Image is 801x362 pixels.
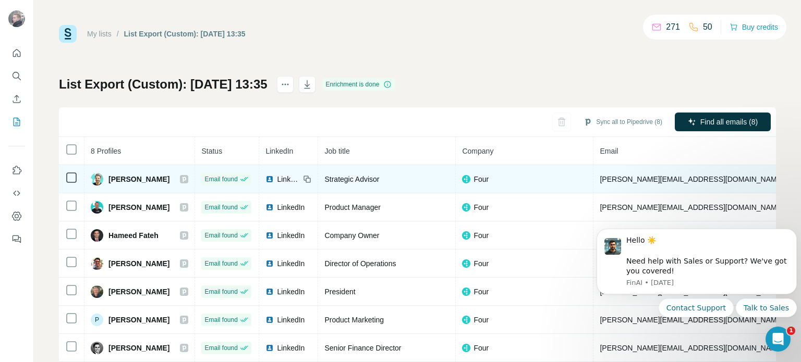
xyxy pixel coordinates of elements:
div: P [91,314,103,326]
img: company-logo [462,203,470,211]
img: LinkedIn logo [265,316,274,324]
span: Four [474,230,489,241]
span: [PERSON_NAME] [108,202,169,213]
div: List Export (Custom): [DATE] 13:35 [124,29,246,39]
span: LinkedIn [277,286,305,297]
button: Buy credits [730,20,778,34]
span: Email found [204,259,237,268]
span: Find all emails (8) [700,117,758,127]
img: LinkedIn logo [265,231,274,240]
img: company-logo [462,344,470,352]
span: [PERSON_NAME] [108,174,169,184]
img: company-logo [462,231,470,240]
button: Dashboard [8,207,25,226]
span: Email found [204,203,237,212]
button: Enrich CSV [8,90,25,108]
span: Email found [204,174,237,184]
span: LinkedIn [277,230,305,241]
span: President [324,288,355,296]
button: Use Surfe API [8,184,25,203]
span: Job title [324,147,349,155]
button: actions [277,76,294,93]
span: Email found [204,231,237,240]
span: LinkedIn [265,147,293,155]
button: Quick start [8,44,25,63]
button: Sync all to Pipedrive (8) [576,114,670,130]
img: Avatar [91,229,103,242]
span: Four [474,315,489,325]
span: LinkedIn [277,315,305,325]
span: Email found [204,343,237,353]
span: [PERSON_NAME] [108,286,169,297]
img: Avatar [91,201,103,214]
span: Four [474,202,489,213]
img: Avatar [91,285,103,298]
img: company-logo [462,259,470,268]
span: [PERSON_NAME] [108,258,169,269]
span: LinkedIn [277,258,305,269]
span: 8 Profiles [91,147,121,155]
span: LinkedIn [277,343,305,353]
iframe: Intercom live chat [766,327,791,352]
button: Find all emails (8) [675,113,771,131]
span: Hameed Fateh [108,230,159,241]
span: Email found [204,315,237,324]
span: Email found [204,287,237,296]
span: Company Owner [324,231,379,240]
button: Use Surfe on LinkedIn [8,161,25,180]
span: 1 [787,327,795,335]
p: 271 [666,21,680,33]
img: LinkedIn logo [265,288,274,296]
img: LinkedIn logo [265,259,274,268]
div: Enrichment is done [323,78,395,91]
img: Avatar [91,173,103,185]
span: Four [474,286,489,297]
button: Feedback [8,230,25,248]
span: Product Marketing [324,316,384,324]
span: [PERSON_NAME] [108,315,169,325]
span: Email [600,147,618,155]
button: Search [8,67,25,85]
h1: List Export (Custom): [DATE] 13:35 [59,76,268,93]
span: [PERSON_NAME][EMAIL_ADDRESS][DOMAIN_NAME] [600,316,783,324]
span: Director of Operations [324,259,396,268]
span: Status [201,147,222,155]
span: Product Manager [324,203,380,211]
span: LinkedIn [277,202,305,213]
p: 50 [703,21,712,33]
iframe: Intercom notifications message [592,220,801,323]
span: Four [474,174,489,184]
img: company-logo [462,288,470,296]
span: Strategic Advisor [324,175,379,183]
span: [PERSON_NAME][EMAIL_ADDRESS][DOMAIN_NAME] [600,203,783,211]
img: LinkedIn logo [265,344,274,352]
img: Surfe Logo [59,25,77,43]
img: LinkedIn logo [265,175,274,183]
img: Avatar [8,10,25,27]
span: Four [474,343,489,353]
li: / [117,29,119,39]
span: Senior Finance Director [324,344,401,352]
img: Avatar [91,257,103,270]
img: company-logo [462,316,470,324]
span: [PERSON_NAME][EMAIL_ADDRESS][DOMAIN_NAME] [600,344,783,352]
span: LinkedIn [277,174,300,184]
span: Four [474,258,489,269]
a: My lists [87,30,112,38]
button: My lists [8,113,25,131]
span: [PERSON_NAME] [108,343,169,353]
img: company-logo [462,175,470,183]
img: Avatar [91,342,103,354]
span: Company [462,147,493,155]
img: LinkedIn logo [265,203,274,211]
span: [PERSON_NAME][EMAIL_ADDRESS][DOMAIN_NAME] [600,175,783,183]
